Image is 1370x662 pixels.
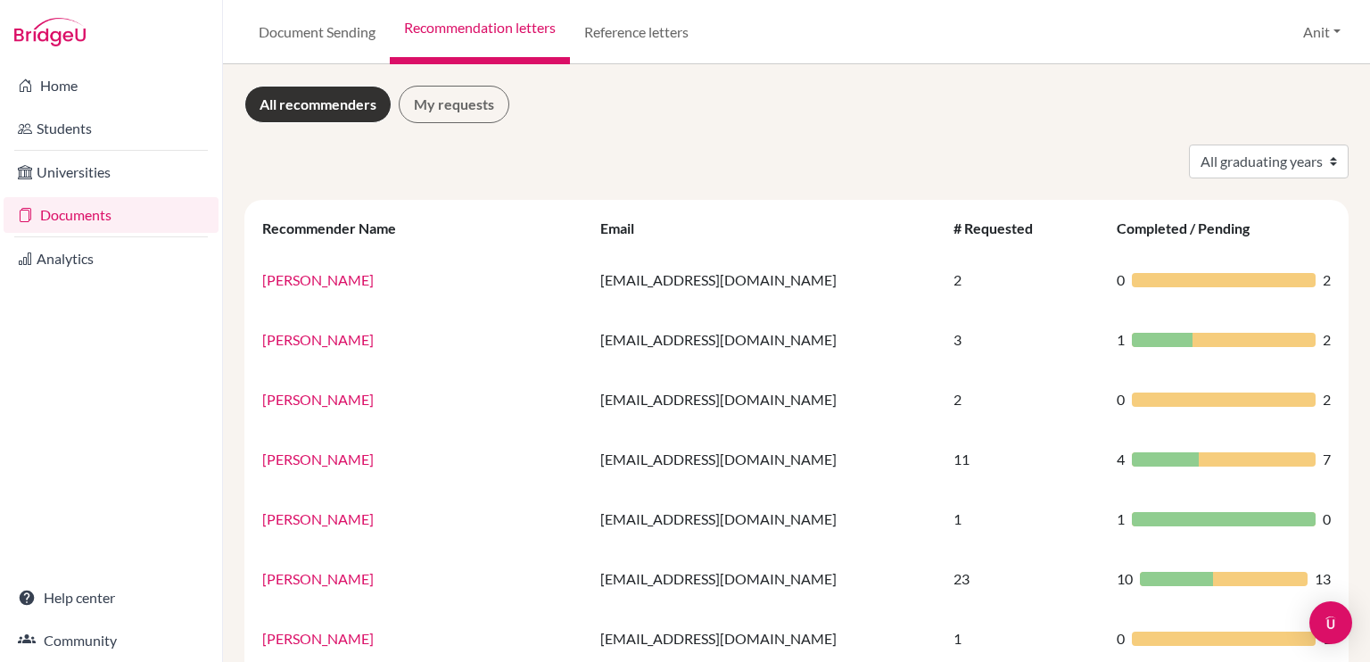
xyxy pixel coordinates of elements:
span: 2 [1323,389,1331,410]
a: Help center [4,580,219,616]
a: [PERSON_NAME] [262,271,374,288]
td: 23 [943,549,1105,608]
td: 1 [943,489,1105,549]
span: 0 [1117,389,1125,410]
button: Anit [1295,15,1349,49]
td: [EMAIL_ADDRESS][DOMAIN_NAME] [590,549,943,608]
span: 2 [1323,269,1331,291]
div: # Requested [953,219,1051,236]
div: Open Intercom Messenger [1309,601,1352,644]
img: Bridge-U [14,18,86,46]
a: Home [4,68,219,103]
td: [EMAIL_ADDRESS][DOMAIN_NAME] [590,369,943,429]
span: 0 [1117,269,1125,291]
a: My requests [399,86,509,123]
span: 1 [1117,509,1125,530]
span: 1 [1117,329,1125,351]
td: 2 [943,369,1105,429]
td: 2 [943,250,1105,310]
a: All recommenders [244,86,392,123]
span: 10 [1117,568,1133,590]
span: 13 [1315,568,1331,590]
td: [EMAIL_ADDRESS][DOMAIN_NAME] [590,310,943,369]
a: [PERSON_NAME] [262,630,374,647]
td: 11 [943,429,1105,489]
td: [EMAIL_ADDRESS][DOMAIN_NAME] [590,429,943,489]
span: 2 [1323,329,1331,351]
span: 0 [1323,509,1331,530]
a: Analytics [4,241,219,277]
td: [EMAIL_ADDRESS][DOMAIN_NAME] [590,250,943,310]
a: [PERSON_NAME] [262,331,374,348]
a: [PERSON_NAME] [262,391,374,408]
td: 3 [943,310,1105,369]
a: Universities [4,154,219,190]
div: Email [600,219,652,236]
a: [PERSON_NAME] [262,570,374,587]
a: Students [4,111,219,146]
div: Completed / Pending [1117,219,1267,236]
a: [PERSON_NAME] [262,451,374,468]
td: [EMAIL_ADDRESS][DOMAIN_NAME] [590,489,943,549]
span: 4 [1117,449,1125,470]
div: Recommender Name [262,219,414,236]
a: Community [4,623,219,658]
a: Documents [4,197,219,233]
span: 7 [1323,449,1331,470]
a: [PERSON_NAME] [262,510,374,527]
span: 0 [1117,628,1125,650]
